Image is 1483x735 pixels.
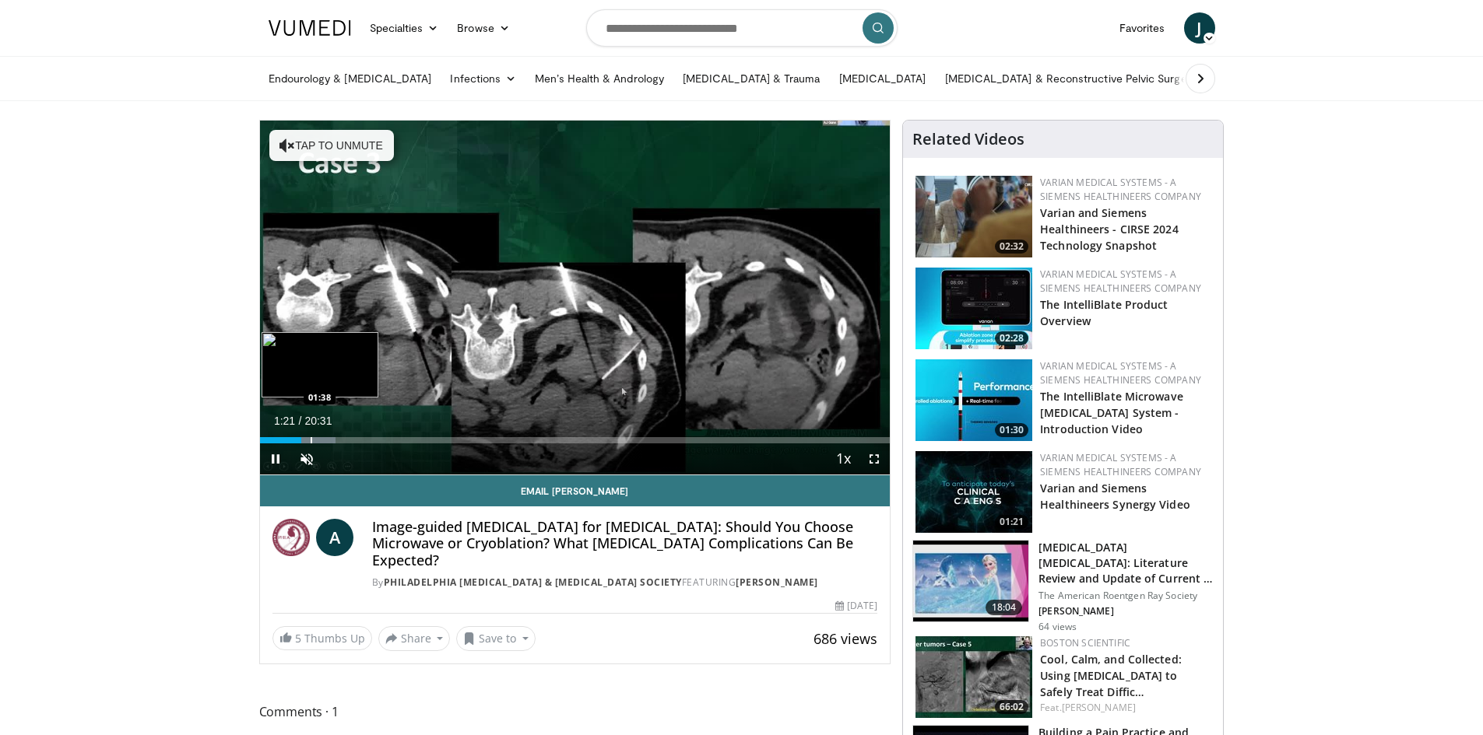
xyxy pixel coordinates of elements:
[259,702,891,722] span: Comments 1
[448,12,519,44] a: Browse
[1040,451,1201,478] a: Varian Medical Systems - A Siemens Healthineers Company
[1038,590,1214,602] p: The American Roentgen Ray Society
[378,626,451,651] button: Share
[1038,621,1077,633] p: 64 views
[912,130,1024,149] h4: Related Videos
[1040,176,1201,203] a: Varian Medical Systems - A Siemens Healthineers Company
[995,331,1028,345] span: 02:28
[1062,701,1136,714] a: [PERSON_NAME]
[915,359,1032,441] a: 01:30
[295,631,301,646] span: 5
[915,176,1032,257] a: 02:32
[260,121,891,475] video-js: Video Player
[915,176,1032,257] img: c3af100c-e70b-45d5-a149-e8d9e5b4c33f.150x105_q85_crop-smart_upscale.jpg
[673,63,830,94] a: [MEDICAL_DATA] & Trauma
[1040,481,1190,512] a: Varian and Siemens Healthineers Synergy Video
[1040,268,1201,295] a: Varian Medical Systems - A Siemens Healthineers Company
[1040,652,1182,699] a: Cool, Calm, and Collected: Using [MEDICAL_DATA] to Safely Treat Diffic…
[915,636,1032,718] a: 66:02
[995,423,1028,437] span: 01:30
[835,599,877,613] div: [DATE]
[360,12,448,44] a: Specialties
[915,268,1032,349] img: e21b9506-2e6f-46d3-a4b3-e183d5d2d9ac.150x105_q85_crop-smart_upscale.jpg
[913,541,1028,621] img: f0cd9ce5-d0df-416d-b30a-93452e79d50c.150x105_q85_crop-smart_upscale.jpg
[1040,701,1211,715] div: Feat.
[1038,540,1214,586] h3: [MEDICAL_DATA] [MEDICAL_DATA]: Literature Review and Update of Current …
[304,415,332,427] span: 20:31
[1040,297,1168,328] a: The IntelliBlate Product Overview
[1040,636,1130,649] a: Boston Scientific
[995,700,1028,714] span: 66:02
[262,332,378,397] img: image.jpeg
[372,576,877,590] div: By FEATURING
[830,63,936,94] a: [MEDICAL_DATA]
[1040,359,1201,387] a: Varian Medical Systems - A Siemens Healthineers Company
[260,475,891,506] a: Email [PERSON_NAME]
[586,9,898,47] input: Search topics, interventions
[260,437,891,443] div: Progress Bar
[859,443,890,474] button: Fullscreen
[384,576,682,589] a: Philadelphia [MEDICAL_DATA] & [MEDICAL_DATA] Society
[736,576,818,589] a: [PERSON_NAME]
[1040,389,1183,436] a: The IntelliBlate Microwave [MEDICAL_DATA] System - Introduction Video
[936,63,1206,94] a: [MEDICAL_DATA] & Reconstructive Pelvic Surgery
[269,20,351,36] img: VuMedi Logo
[372,519,877,569] h4: Image-guided [MEDICAL_DATA] for [MEDICAL_DATA]: Should You Choose Microwave or Cryoblation? What ...
[915,451,1032,533] a: 01:21
[915,451,1032,533] img: dd54f924-ed31-411f-98ec-9833db928986.150x105_q85_crop-smart_upscale.jpg
[272,626,372,650] a: 5 Thumbs Up
[272,519,310,556] img: Philadelphia Angiography & Interventional Radiology Society
[995,240,1028,254] span: 02:32
[828,443,859,474] button: Playback Rate
[1184,12,1215,44] a: J
[269,130,394,161] button: Tap to unmute
[260,443,291,474] button: Pause
[915,268,1032,349] a: 02:28
[915,359,1032,441] img: 9dd24252-e4f0-4a32-aaaa-d603767551b7.150x105_q85_crop-smart_upscale.jpg
[912,540,1214,633] a: 18:04 [MEDICAL_DATA] [MEDICAL_DATA]: Literature Review and Update of Current … The American Roent...
[456,626,536,651] button: Save to
[1040,205,1179,253] a: Varian and Siemens Healthineers - CIRSE 2024 Technology Snapshot
[986,600,1023,615] span: 18:04
[915,636,1032,718] img: 96cd804d-d24d-4096-823a-e9beb0634c42.150x105_q85_crop-smart_upscale.jpg
[1110,12,1175,44] a: Favorites
[995,515,1028,529] span: 01:21
[525,63,673,94] a: Men’s Health & Andrology
[291,443,322,474] button: Unmute
[299,415,302,427] span: /
[259,63,441,94] a: Endourology & [MEDICAL_DATA]
[441,63,525,94] a: Infections
[1038,605,1214,618] p: [PERSON_NAME]
[316,519,353,556] a: A
[274,415,295,427] span: 1:21
[814,629,877,648] span: 686 views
